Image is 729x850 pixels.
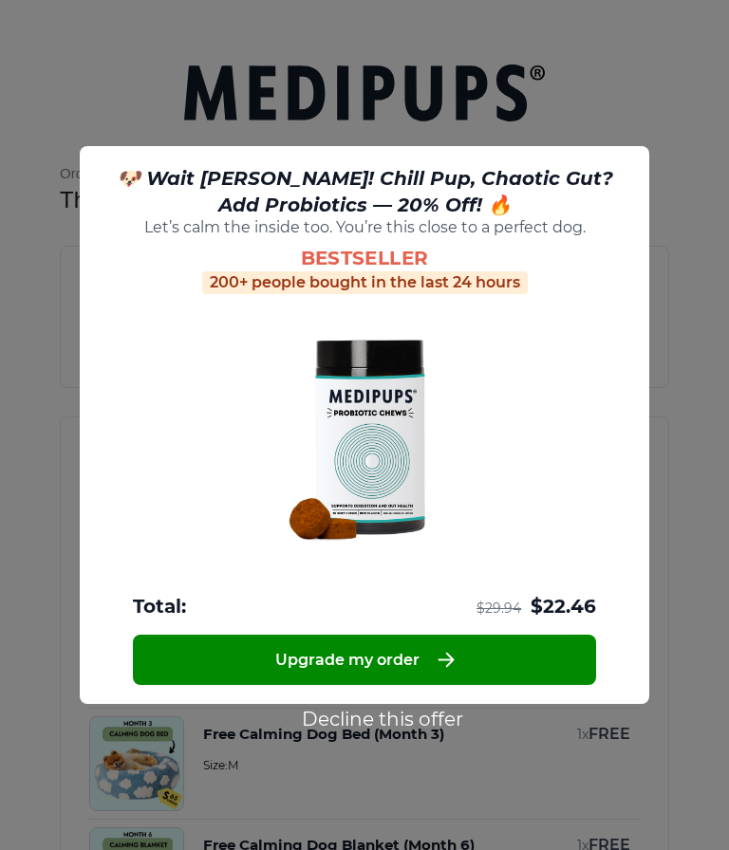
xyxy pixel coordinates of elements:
[133,635,596,685] button: Upgrade my order
[531,594,596,619] span: $ 22.46
[144,218,586,236] span: Let’s calm the inside too. You’re this close to a perfect dog.
[133,594,186,619] span: Total:
[222,294,507,579] img: Probiotic Dog Chews
[202,271,528,294] div: 200+ people bought in the last 24 hours
[301,246,429,271] span: BestSeller
[114,165,615,218] h1: 🐶 Wait [PERSON_NAME]! Chill Pup, Chaotic Gut? Add Probiotics — 20% Off! 🔥
[275,651,420,669] span: Upgrade my order
[477,600,521,618] span: $ 29.94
